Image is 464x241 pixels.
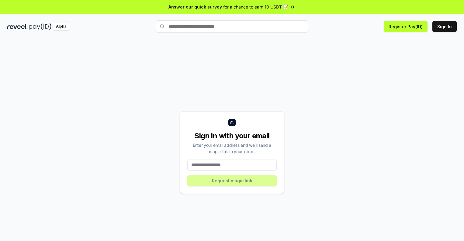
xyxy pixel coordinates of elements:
button: Register Pay(ID) [384,21,428,32]
button: Sign In [432,21,457,32]
img: reveel_dark [7,23,28,30]
div: Enter your email address and we’ll send a magic link to your inbox. [187,142,277,155]
img: pay_id [29,23,51,30]
div: Alpha [53,23,70,30]
div: Sign in with your email [187,131,277,141]
span: Answer our quick survey [168,4,222,10]
img: logo_small [228,119,236,126]
span: for a chance to earn 10 USDT 📝 [223,4,288,10]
